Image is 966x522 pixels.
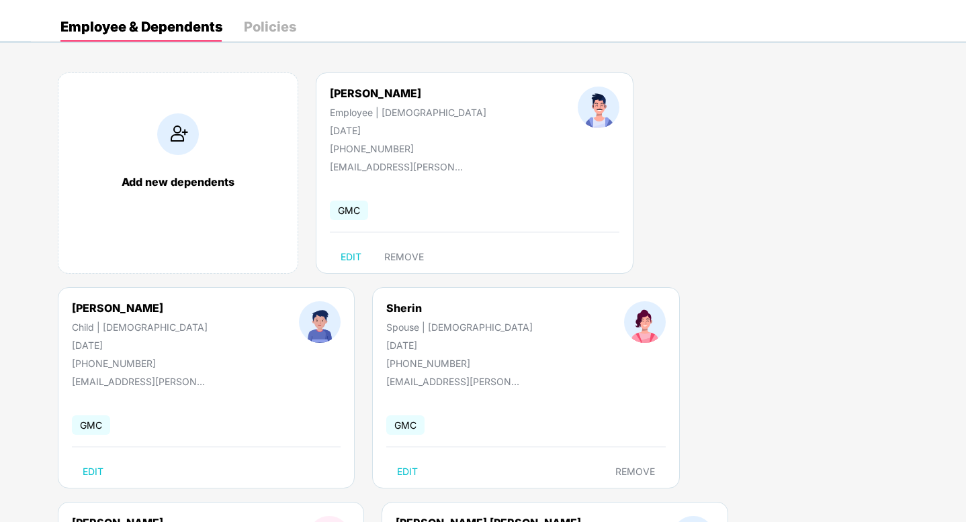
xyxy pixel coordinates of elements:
[374,246,435,268] button: REMOVE
[72,376,206,387] div: [EMAIL_ADDRESS][PERSON_NAME][DOMAIN_NAME]
[386,358,533,369] div: [PHONE_NUMBER]
[72,461,114,482] button: EDIT
[330,107,486,118] div: Employee | [DEMOGRAPHIC_DATA]
[72,340,208,351] div: [DATE]
[386,340,533,351] div: [DATE]
[386,376,521,387] div: [EMAIL_ADDRESS][PERSON_NAME][DOMAIN_NAME]
[624,301,666,343] img: profileImage
[299,301,341,343] img: profileImage
[386,461,429,482] button: EDIT
[386,321,533,333] div: Spouse | [DEMOGRAPHIC_DATA]
[72,415,110,435] span: GMC
[330,87,486,100] div: [PERSON_NAME]
[60,20,222,34] div: Employee & Dependents
[341,252,361,262] span: EDIT
[384,252,424,262] span: REMOVE
[330,201,368,220] span: GMC
[83,466,103,477] span: EDIT
[578,87,619,128] img: profileImage
[397,466,418,477] span: EDIT
[330,143,486,154] div: [PHONE_NUMBER]
[605,461,666,482] button: REMOVE
[244,20,296,34] div: Policies
[330,161,464,172] div: [EMAIL_ADDRESS][PERSON_NAME][DOMAIN_NAME]
[72,301,208,315] div: [PERSON_NAME]
[386,301,533,315] div: Sherin
[330,246,372,268] button: EDIT
[615,466,655,477] span: REMOVE
[330,125,486,136] div: [DATE]
[72,358,208,369] div: [PHONE_NUMBER]
[386,415,425,435] span: GMC
[72,175,284,189] div: Add new dependents
[157,113,199,155] img: addIcon
[72,321,208,333] div: Child | [DEMOGRAPHIC_DATA]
